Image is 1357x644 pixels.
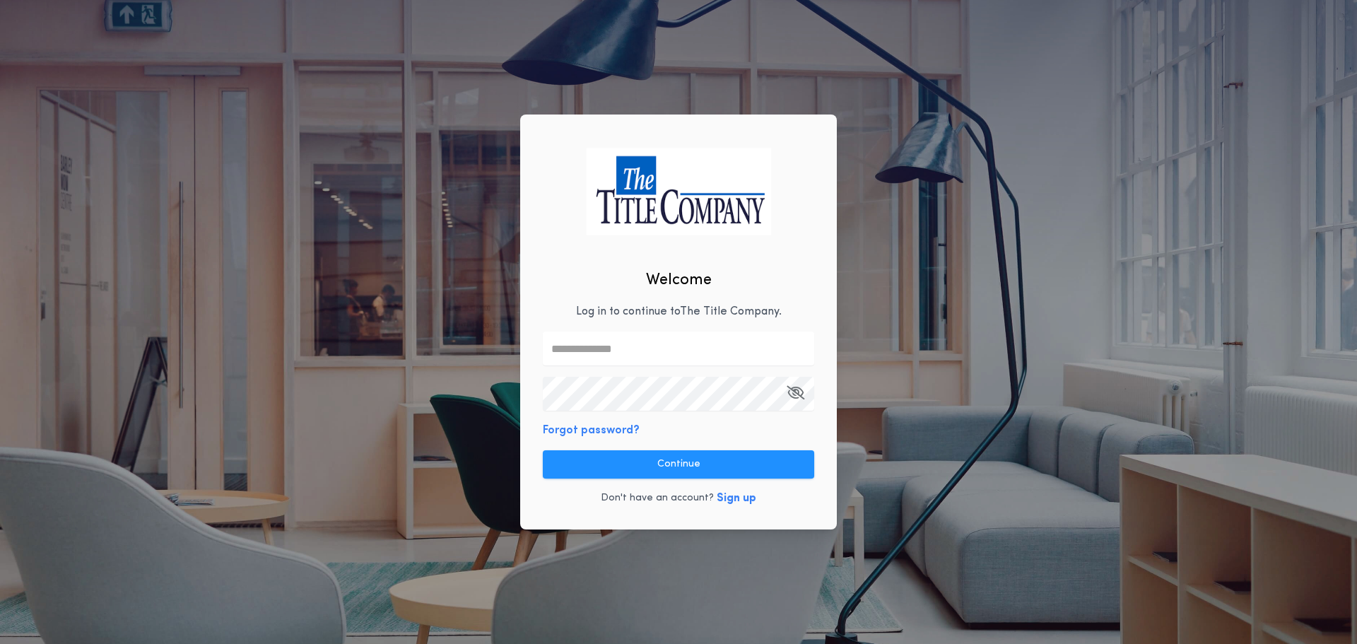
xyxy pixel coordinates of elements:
[646,269,712,292] h2: Welcome
[717,490,756,507] button: Sign up
[576,303,782,320] p: Log in to continue to The Title Company .
[586,148,771,235] img: logo
[601,491,714,505] p: Don't have an account?
[543,422,640,439] button: Forgot password?
[543,450,814,479] button: Continue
